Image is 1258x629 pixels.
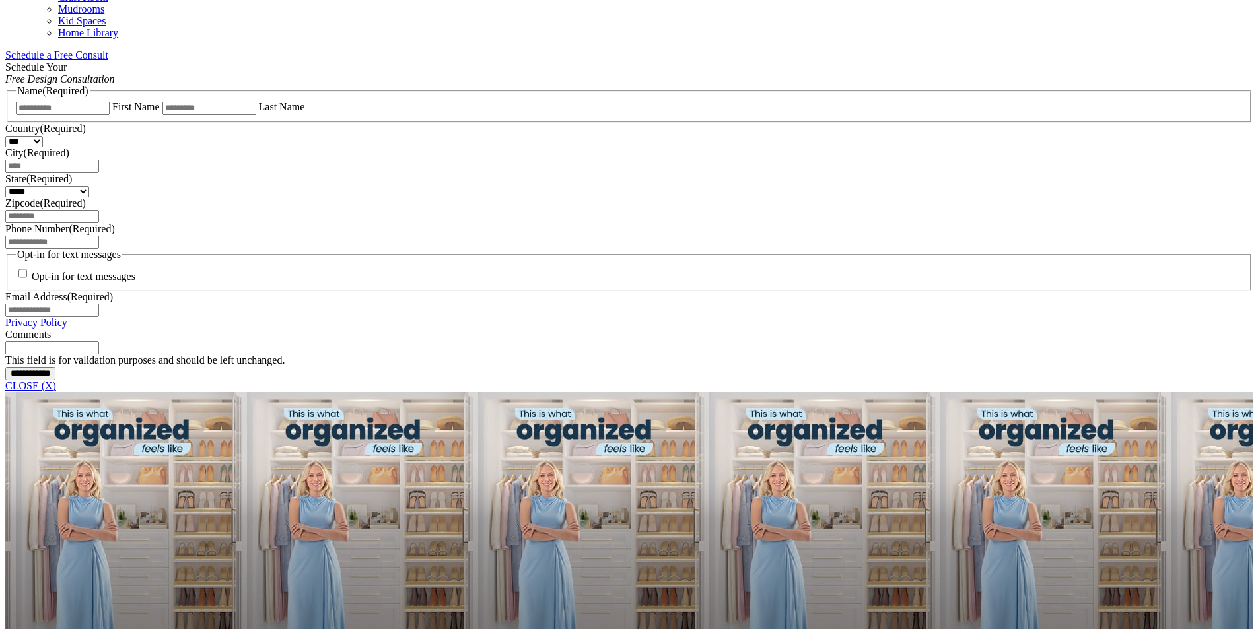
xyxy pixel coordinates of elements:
[58,15,106,26] a: Kid Spaces
[32,271,135,282] label: Opt-in for text messages
[112,101,160,112] label: First Name
[5,354,1253,366] div: This field is for validation purposes and should be left unchanged.
[5,61,115,84] span: Schedule Your
[5,147,69,158] label: City
[42,85,88,96] span: (Required)
[5,291,113,302] label: Email Address
[58,27,118,38] a: Home Library
[24,147,69,158] span: (Required)
[69,223,114,234] span: (Required)
[40,123,85,134] span: (Required)
[26,173,72,184] span: (Required)
[67,291,113,302] span: (Required)
[5,73,115,84] em: Free Design Consultation
[5,197,86,209] label: Zipcode
[16,249,122,261] legend: Opt-in for text messages
[5,50,108,61] a: Schedule a Free Consult (opens a dropdown menu)
[259,101,305,112] label: Last Name
[5,123,86,134] label: Country
[5,329,51,340] label: Comments
[5,317,67,328] a: Privacy Policy
[5,173,72,184] label: State
[5,223,115,234] label: Phone Number
[40,197,85,209] span: (Required)
[16,85,90,97] legend: Name
[5,380,56,391] a: CLOSE (X)
[58,3,104,15] a: Mudrooms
